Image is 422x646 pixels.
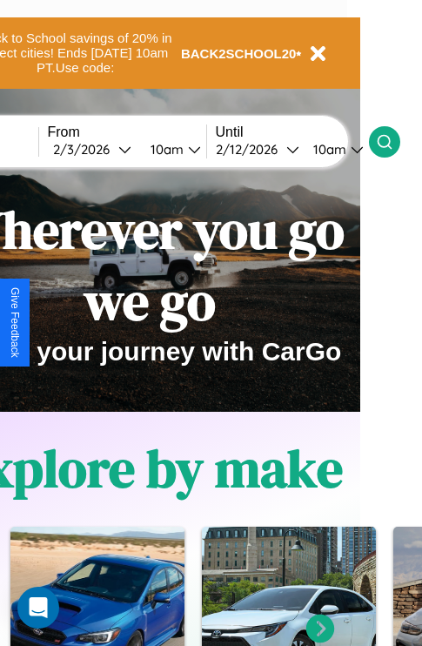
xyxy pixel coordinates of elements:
div: Open Intercom Messenger [17,587,59,629]
div: Give Feedback [9,287,21,358]
div: 2 / 3 / 2026 [53,141,118,158]
div: 10am [142,141,188,158]
button: 10am [299,140,369,158]
label: Until [216,124,369,140]
button: 2/3/2026 [48,140,137,158]
b: BACK2SCHOOL20 [181,46,297,61]
button: 10am [137,140,206,158]
div: 2 / 12 / 2026 [216,141,286,158]
div: 10am [305,141,351,158]
label: From [48,124,206,140]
